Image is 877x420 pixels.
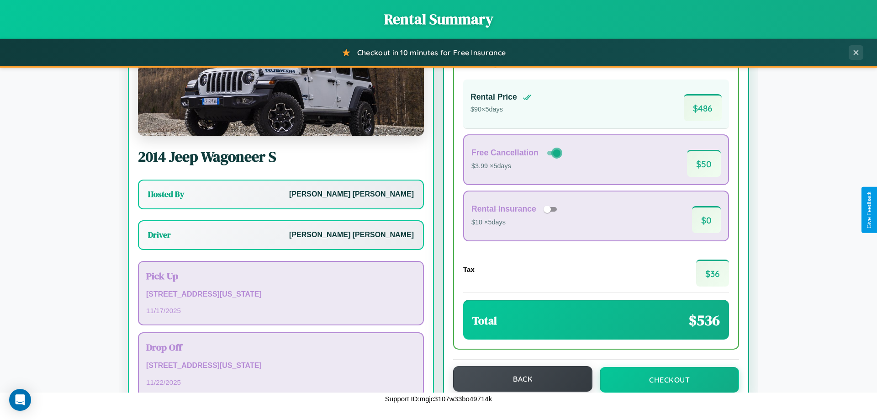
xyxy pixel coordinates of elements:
[385,393,492,405] p: Support ID: mgjc3107w33bo49714k
[289,188,414,201] p: [PERSON_NAME] [PERSON_NAME]
[9,9,868,29] h1: Rental Summary
[138,147,424,167] h2: 2014 Jeep Wagoneer S
[471,148,539,158] h4: Free Cancellation
[471,160,562,172] p: $3.99 × 5 days
[470,104,532,116] p: $ 90 × 5 days
[684,94,722,121] span: $ 486
[470,92,517,102] h4: Rental Price
[600,367,739,393] button: Checkout
[146,359,416,372] p: [STREET_ADDRESS][US_STATE]
[148,229,171,240] h3: Driver
[289,229,414,242] p: [PERSON_NAME] [PERSON_NAME]
[687,150,721,177] span: $ 50
[148,189,184,200] h3: Hosted By
[866,191,872,229] div: Give Feedback
[463,266,475,273] h4: Tax
[146,340,416,354] h3: Drop Off
[9,389,31,411] div: Open Intercom Messenger
[692,206,721,233] span: $ 0
[146,376,416,388] p: 11 / 22 / 2025
[453,366,592,392] button: Back
[471,217,560,229] p: $10 × 5 days
[472,313,497,328] h3: Total
[689,310,720,330] span: $ 536
[146,269,416,282] h3: Pick Up
[357,48,506,57] span: Checkout in 10 minutes for Free Insurance
[471,204,536,214] h4: Rental Insurance
[146,288,416,301] p: [STREET_ADDRESS][US_STATE]
[138,44,424,136] img: Jeep Wagoneer S
[696,260,729,287] span: $ 36
[146,304,416,317] p: 11 / 17 / 2025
